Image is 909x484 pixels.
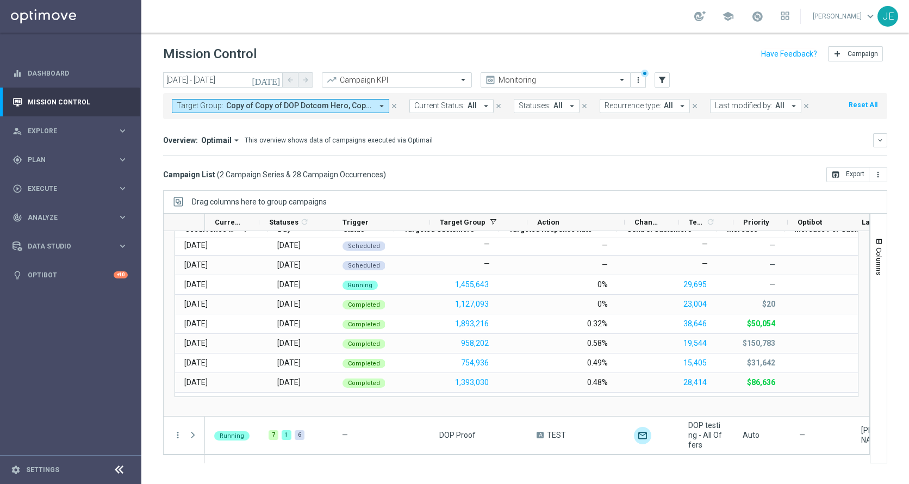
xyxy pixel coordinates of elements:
[184,319,208,328] div: 09 Aug 2025
[682,356,708,370] button: 15,405
[848,99,879,111] button: Reset All
[494,100,503,112] button: close
[11,465,21,475] i: settings
[348,262,380,269] span: Scheduled
[184,280,208,289] div: 11 Aug 2025
[537,218,559,226] span: Action
[481,72,631,88] ng-select: Monitoring
[454,376,490,389] button: 1,393,030
[747,319,775,328] p: $50,054
[682,376,708,389] button: 28,414
[342,431,348,439] span: —
[12,242,128,251] button: Data Studio keyboard_arrow_right
[12,213,128,222] button: track_changes Analyze keyboard_arrow_right
[454,297,490,311] button: 1,127,093
[343,280,378,290] colored-tag: Running
[602,240,608,250] div: —
[348,321,380,328] span: Completed
[762,299,775,309] p: $20
[114,271,128,278] div: +10
[184,358,208,368] div: 07 Aug 2025
[269,430,278,440] div: 7
[831,170,840,179] i: open_in_browser
[485,75,496,85] i: preview
[775,101,785,110] span: All
[537,432,544,438] span: A
[826,167,869,182] button: open_in_browser Export
[682,297,708,311] button: 23,004
[657,75,667,85] i: filter_alt
[326,75,337,85] i: trending_up
[298,216,309,228] span: Calculate column
[454,317,490,331] button: 1,893,216
[801,100,811,112] button: close
[13,126,22,136] i: person_search
[873,133,887,147] button: keyboard_arrow_down
[277,280,301,289] div: Monday
[597,299,608,309] div: 0%
[348,282,372,289] span: Running
[163,170,386,179] h3: Campaign List
[580,100,589,112] button: close
[587,377,608,387] div: 0.48%
[682,337,708,350] button: 19,544
[192,197,327,206] div: Row Groups
[743,338,775,348] p: $150,783
[440,218,485,226] span: Target Group
[743,218,769,226] span: Priority
[869,167,887,182] button: more_vert
[587,358,608,368] div: 0.49%
[163,72,283,88] input: Select date range
[214,430,250,440] colored-tag: Running
[13,88,128,116] div: Mission Control
[28,243,117,250] span: Data Studio
[634,427,651,444] img: Optimail
[348,380,380,387] span: Completed
[769,260,775,269] span: —
[12,271,128,280] button: lightbulb Optibot +10
[322,72,472,88] ng-select: Campaign KPI
[12,98,128,107] button: Mission Control
[13,241,117,251] div: Data Studio
[298,72,313,88] button: arrow_forward
[117,126,128,136] i: keyboard_arrow_right
[664,101,673,110] span: All
[12,69,128,78] div: equalizer Dashboard
[252,75,281,85] i: [DATE]
[655,72,670,88] button: filter_alt
[409,99,494,113] button: Current Status: All arrow_drop_down
[220,432,244,439] span: Running
[12,184,128,193] button: play_circle_outline Execute keyboard_arrow_right
[277,240,301,250] div: Wednesday
[343,319,385,329] colored-tag: Completed
[13,184,117,194] div: Execute
[245,135,433,145] div: This overview shows data of campaigns executed via Optimail
[348,243,380,250] span: Scheduled
[460,356,490,370] button: 754,936
[12,127,128,135] button: person_search Explore keyboard_arrow_right
[833,49,842,58] i: add
[13,155,117,165] div: Plan
[300,218,309,226] i: refresh
[812,8,877,24] a: [PERSON_NAME]keyboard_arrow_down
[117,154,128,165] i: keyboard_arrow_right
[864,10,876,22] span: keyboard_arrow_down
[553,101,563,110] span: All
[706,218,715,226] i: refresh
[641,70,649,77] div: There are unsaved changes
[747,358,775,368] p: $31,642
[862,218,888,226] span: Last Modified By
[173,430,183,440] button: more_vert
[348,340,380,348] span: Completed
[217,170,220,179] span: (
[484,259,490,269] label: —
[789,101,799,111] i: arrow_drop_down
[13,126,117,136] div: Explore
[117,241,128,251] i: keyboard_arrow_right
[163,135,198,145] h3: Overview:
[184,240,208,250] div: 13 Aug 2025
